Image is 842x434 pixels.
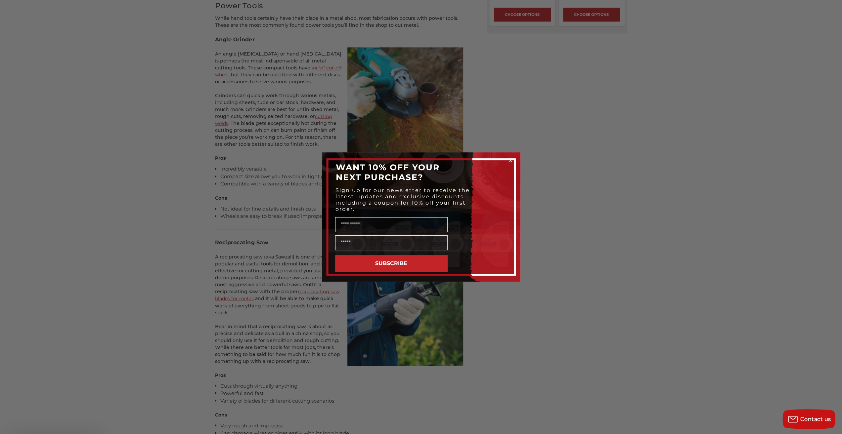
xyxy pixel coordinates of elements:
[335,235,448,250] input: Email
[800,416,831,422] span: Contact us
[335,255,448,272] button: SUBSCRIBE
[336,162,440,182] span: WANT 10% OFF YOUR NEXT PURCHASE?
[782,409,835,429] button: Contact us
[507,157,514,164] button: Close dialog
[335,187,470,212] span: Sign up for our newsletter to receive the latest updates and exclusive discounts - including a co...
